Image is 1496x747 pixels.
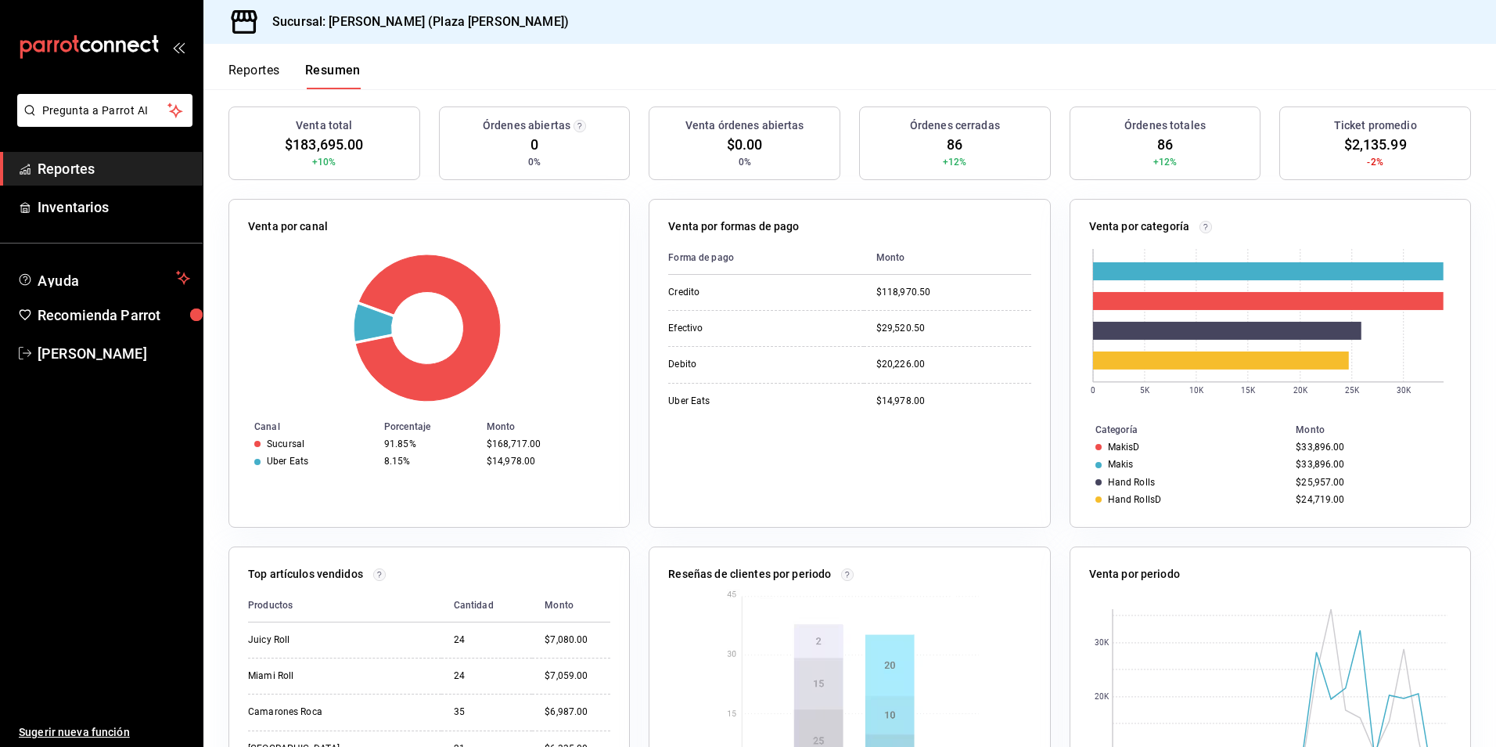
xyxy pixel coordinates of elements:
[454,705,520,719] div: 35
[1094,639,1109,648] text: 30K
[1124,117,1206,134] h3: Órdenes totales
[1108,459,1134,470] div: Makis
[668,395,825,408] div: Uber Eats
[1089,566,1180,583] p: Venta por periodo
[38,305,190,326] span: Recomienda Parrot
[228,63,361,89] div: navigation tabs
[727,134,763,155] span: $0.00
[532,589,610,622] th: Monto
[267,456,308,467] div: Uber Eats
[1091,386,1095,395] text: 0
[545,669,610,683] div: $7,059.00
[668,218,799,235] p: Venta por formas de pago
[1296,442,1445,453] div: $33,896.00
[668,566,831,583] p: Reseñas de clientes por periodo
[228,63,280,89] button: Reportes
[441,589,533,622] th: Cantidad
[38,158,190,179] span: Reportes
[530,134,538,155] span: 0
[1140,386,1150,395] text: 5K
[248,669,405,683] div: Miami Roll
[229,418,378,435] th: Canal
[248,589,441,622] th: Productos
[260,13,569,31] h3: Sucursal: [PERSON_NAME] (Plaza [PERSON_NAME])
[487,438,604,449] div: $168,717.00
[248,705,405,719] div: Camarones Roca
[1344,134,1407,155] span: $2,135.99
[11,114,192,130] a: Pregunta a Parrot AI
[285,134,363,155] span: $183,695.00
[296,117,352,134] h3: Venta total
[480,418,629,435] th: Monto
[384,456,474,467] div: 8.15%
[1296,459,1445,470] div: $33,896.00
[876,395,1031,408] div: $14,978.00
[38,343,190,364] span: [PERSON_NAME]
[1367,155,1383,169] span: -2%
[38,269,170,287] span: Ayuda
[545,705,610,719] div: $6,987.00
[248,633,405,647] div: Juicy Roll
[1108,477,1155,488] div: Hand Rolls
[1157,134,1173,155] span: 86
[876,322,1031,335] div: $29,520.50
[483,117,570,134] h3: Órdenes abiertas
[1094,693,1109,702] text: 20K
[1108,442,1140,453] div: MakisD
[947,134,962,155] span: 86
[487,456,604,467] div: $14,978.00
[864,241,1031,275] th: Monto
[1240,386,1255,395] text: 15K
[454,669,520,683] div: 24
[668,286,825,299] div: Credito
[545,633,610,647] div: $7,080.00
[1108,494,1161,505] div: Hand RollsD
[528,155,541,169] span: 0%
[910,117,1000,134] h3: Órdenes cerradas
[1089,218,1190,235] p: Venta por categoría
[1189,386,1203,395] text: 10K
[384,438,474,449] div: 91.85%
[1289,421,1470,438] th: Monto
[1334,117,1417,134] h3: Ticket promedio
[1293,386,1307,395] text: 20K
[248,218,328,235] p: Venta por canal
[876,358,1031,371] div: $20,226.00
[42,103,168,119] span: Pregunta a Parrot AI
[305,63,361,89] button: Resumen
[668,322,825,335] div: Efectivo
[668,358,825,371] div: Debito
[1153,155,1178,169] span: +12%
[378,418,480,435] th: Porcentaje
[17,94,192,127] button: Pregunta a Parrot AI
[668,241,863,275] th: Forma de pago
[19,724,190,741] span: Sugerir nueva función
[876,286,1031,299] div: $118,970.50
[267,438,304,449] div: Sucursal
[685,117,804,134] h3: Venta órdenes abiertas
[1070,421,1290,438] th: Categoría
[172,41,185,53] button: open_drawer_menu
[454,633,520,647] div: 24
[1296,494,1445,505] div: $24,719.00
[312,155,336,169] span: +10%
[1296,477,1445,488] div: $25,957.00
[943,155,967,169] span: +12%
[248,566,363,583] p: Top artículos vendidos
[1396,386,1411,395] text: 30K
[38,197,190,218] span: Inventarios
[739,155,751,169] span: 0%
[1344,386,1359,395] text: 25K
